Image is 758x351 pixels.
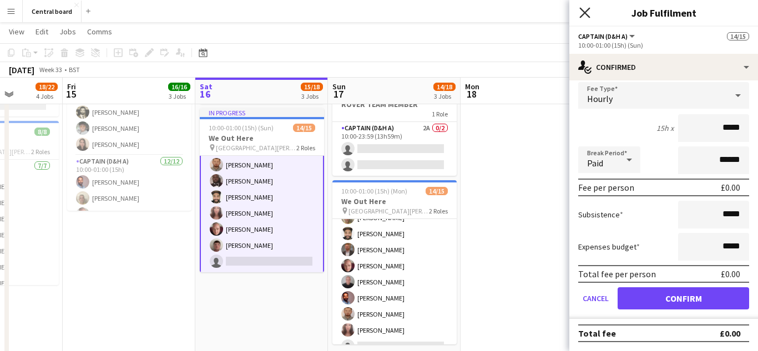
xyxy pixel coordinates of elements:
[31,147,50,156] span: 2 Roles
[434,92,455,100] div: 3 Jobs
[200,108,324,117] div: In progress
[23,1,82,22] button: Central board
[168,83,190,91] span: 16/16
[332,99,457,109] h3: ROVER TEAM MEMBER
[578,210,623,220] label: Subsistence
[332,83,457,176] app-job-card: 10:00-23:59 (13h59m)0/2ROVER TEAM MEMBER1 RoleCaptain (D&H A)2A0/210:00-23:59 (13h59m)
[9,27,24,37] span: View
[463,88,479,100] span: 18
[9,64,34,75] div: [DATE]
[65,88,76,100] span: 15
[200,82,213,91] span: Sat
[465,82,479,91] span: Mon
[200,57,324,273] app-card-role: [PERSON_NAME][PERSON_NAME][PERSON_NAME][PERSON_NAME][PERSON_NAME][PERSON_NAME][PERSON_NAME][PERSO...
[578,182,634,193] div: Fee per person
[429,207,448,215] span: 2 Roles
[721,268,740,279] div: £0.00
[348,207,429,215] span: [GEOGRAPHIC_DATA][PERSON_NAME] [GEOGRAPHIC_DATA]
[656,123,674,133] div: 15h x
[87,27,112,37] span: Comms
[36,27,48,37] span: Edit
[67,47,191,211] app-job-card: 10:00-01:00 (15h) (Sat)15/15We Out Here [GEOGRAPHIC_DATA][PERSON_NAME] [GEOGRAPHIC_DATA]2 RolesNa...
[569,54,758,80] div: Confirmed
[433,83,456,91] span: 14/18
[301,83,323,91] span: 15/18
[4,24,29,39] a: View
[59,27,76,37] span: Jobs
[37,65,64,74] span: Week 33
[587,93,613,104] span: Hourly
[331,88,346,100] span: 17
[216,144,296,152] span: [GEOGRAPHIC_DATA][PERSON_NAME] [GEOGRAPHIC_DATA]
[569,6,758,20] h3: Job Fulfilment
[169,92,190,100] div: 3 Jobs
[55,24,80,39] a: Jobs
[721,182,740,193] div: £0.00
[67,82,76,91] span: Fri
[296,144,315,152] span: 2 Roles
[720,328,740,339] div: £0.00
[36,83,58,91] span: 18/22
[578,268,656,279] div: Total fee per person
[727,32,749,40] span: 14/15
[293,124,315,132] span: 14/15
[332,82,346,91] span: Sun
[31,24,53,39] a: Edit
[69,65,80,74] div: BST
[209,124,274,132] span: 10:00-01:00 (15h) (Sun)
[83,24,117,39] a: Comms
[332,196,457,206] h3: We Out Here
[200,133,324,143] h3: We Out Here
[332,180,457,344] app-job-card: 10:00-01:00 (15h) (Mon)14/15We Out Here [GEOGRAPHIC_DATA][PERSON_NAME] [GEOGRAPHIC_DATA]2 Roles[P...
[587,157,603,169] span: Paid
[578,287,613,309] button: Cancel
[618,287,749,309] button: Confirm
[332,122,457,176] app-card-role: Captain (D&H A)2A0/210:00-23:59 (13h59m)
[578,32,628,40] span: Captain (D&H A)
[200,108,324,272] app-job-card: In progress10:00-01:00 (15h) (Sun)14/15We Out Here [GEOGRAPHIC_DATA][PERSON_NAME] [GEOGRAPHIC_DAT...
[34,128,50,136] span: 8/8
[426,187,448,195] span: 14/15
[36,92,57,100] div: 4 Jobs
[578,242,640,252] label: Expenses budget
[67,85,191,155] app-card-role: Navigator (D&H B)3/310:00-23:00 (13h)[PERSON_NAME][PERSON_NAME][PERSON_NAME]
[432,110,448,118] span: 1 Role
[578,32,636,40] button: Captain (D&H A)
[301,92,322,100] div: 3 Jobs
[578,328,616,339] div: Total fee
[198,88,213,100] span: 16
[578,41,749,49] div: 10:00-01:00 (15h) (Sun)
[341,187,407,195] span: 10:00-01:00 (15h) (Mon)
